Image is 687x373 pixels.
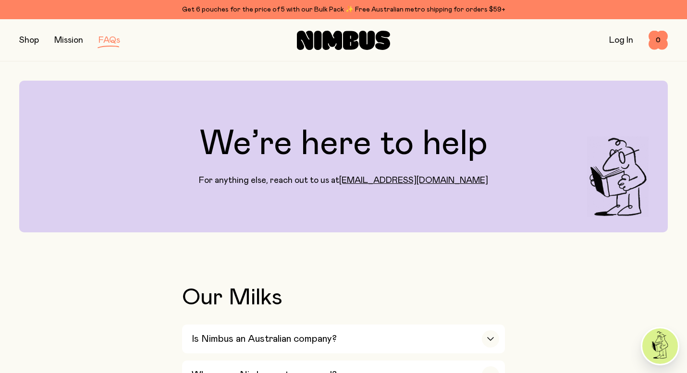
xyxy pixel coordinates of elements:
a: [EMAIL_ADDRESS][DOMAIN_NAME] [339,176,488,185]
h1: We’re here to help [200,127,488,161]
p: For anything else, reach out to us at [199,175,488,186]
div: Get 6 pouches for the price of 5 with our Bulk Pack ✨ Free Australian metro shipping for orders $59+ [19,4,668,15]
h3: Is Nimbus an Australian company? [192,333,337,345]
a: Log In [609,36,633,45]
button: Is Nimbus an Australian company? [182,325,505,353]
img: agent [642,328,678,364]
a: FAQs [98,36,120,45]
button: 0 [649,31,668,50]
a: Mission [54,36,83,45]
h2: Our Milks [182,286,505,309]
